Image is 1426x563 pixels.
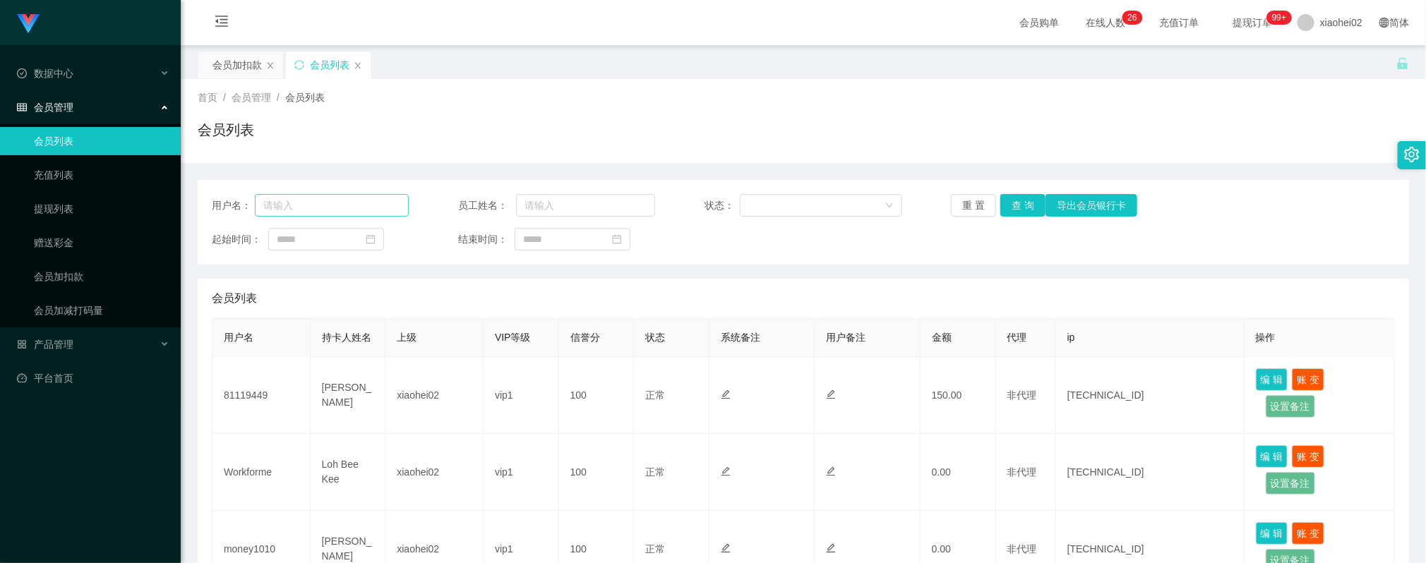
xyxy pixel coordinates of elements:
button: 账 变 [1292,368,1324,391]
span: 产品管理 [17,339,73,350]
a: 会员加扣款 [34,262,169,291]
button: 编 辑 [1256,368,1288,391]
button: 账 变 [1292,445,1324,468]
td: Workforme [212,434,311,511]
span: / [277,92,280,103]
i: 图标: calendar [366,234,376,244]
img: logo.9652507e.png [17,14,40,34]
span: 数据中心 [17,68,73,79]
i: 图标: sync [294,60,304,70]
i: 图标: edit [826,389,836,399]
i: 图标: down [885,201,894,211]
i: 图标: check-circle-o [17,68,27,78]
span: 会员列表 [285,92,325,103]
span: 会员列表 [212,290,257,307]
i: 图标: calendar [612,234,622,244]
i: 图标: edit [721,389,731,399]
span: 首页 [198,92,217,103]
i: 图标: table [17,102,27,112]
button: 账 变 [1292,522,1324,545]
span: 员工姓名： [458,198,516,213]
h1: 会员列表 [198,119,254,140]
i: 图标: appstore-o [17,339,27,349]
span: 正常 [645,389,665,401]
a: 赠送彩金 [34,229,169,257]
td: vip1 [484,434,559,511]
td: 150.00 [921,357,996,434]
button: 编 辑 [1256,445,1288,468]
span: 充值订单 [1152,18,1206,28]
td: [TECHNICAL_ID] [1056,357,1245,434]
input: 请输入 [255,194,409,217]
td: 0.00 [921,434,996,511]
span: 状态： [705,198,739,213]
span: 正常 [645,466,665,478]
span: 提现订单 [1226,18,1279,28]
td: xiaohei02 [385,434,484,511]
a: 提现列表 [34,195,169,223]
div: 会员列表 [310,52,349,78]
span: 金额 [932,332,952,343]
span: 非代理 [1007,466,1037,478]
button: 查 询 [1000,194,1045,217]
span: 用户名： [212,198,255,213]
span: 会员管理 [232,92,271,103]
span: 非代理 [1007,389,1037,401]
td: Loh Bee Kee [311,434,386,511]
span: 用户名 [224,332,253,343]
button: 设置备注 [1266,472,1315,495]
span: 代理 [1007,332,1027,343]
a: 会员列表 [34,127,169,155]
span: 持卡人姓名 [322,332,371,343]
a: 图标: dashboard平台首页 [17,364,169,392]
sup: 1178 [1266,11,1292,25]
input: 请输入 [516,194,656,217]
i: 图标: setting [1404,147,1420,162]
div: 会员加扣款 [212,52,262,78]
i: 图标: edit [826,543,836,553]
i: 图标: edit [721,543,731,553]
span: 上级 [397,332,417,343]
p: 2 [1127,11,1132,25]
p: 6 [1132,11,1137,25]
i: 图标: close [266,61,275,70]
sup: 26 [1122,11,1142,25]
td: [PERSON_NAME] [311,357,386,434]
td: 100 [559,434,635,511]
span: 非代理 [1007,543,1037,555]
i: 图标: global [1379,18,1389,28]
span: 信誉分 [570,332,600,343]
i: 图标: menu-fold [198,1,246,46]
i: 图标: edit [721,466,731,476]
span: 操作 [1256,332,1276,343]
td: vip1 [484,357,559,434]
span: 结束时间： [458,232,515,247]
button: 重 置 [951,194,996,217]
td: xiaohei02 [385,357,484,434]
button: 编 辑 [1256,522,1288,545]
td: 100 [559,357,635,434]
span: / [223,92,226,103]
button: 导出会员银行卡 [1045,194,1137,217]
span: 系统备注 [721,332,760,343]
span: 在线人数 [1079,18,1132,28]
span: 会员管理 [17,102,73,113]
i: 图标: unlock [1396,57,1409,70]
span: 用户备注 [826,332,865,343]
a: 会员加减打码量 [34,296,169,325]
span: VIP等级 [495,332,531,343]
span: ip [1067,332,1075,343]
span: 起始时间： [212,232,268,247]
span: 状态 [645,332,665,343]
span: 正常 [645,543,665,555]
td: 81119449 [212,357,311,434]
i: 图标: close [354,61,362,70]
button: 设置备注 [1266,395,1315,418]
i: 图标: edit [826,466,836,476]
a: 充值列表 [34,161,169,189]
td: [TECHNICAL_ID] [1056,434,1245,511]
